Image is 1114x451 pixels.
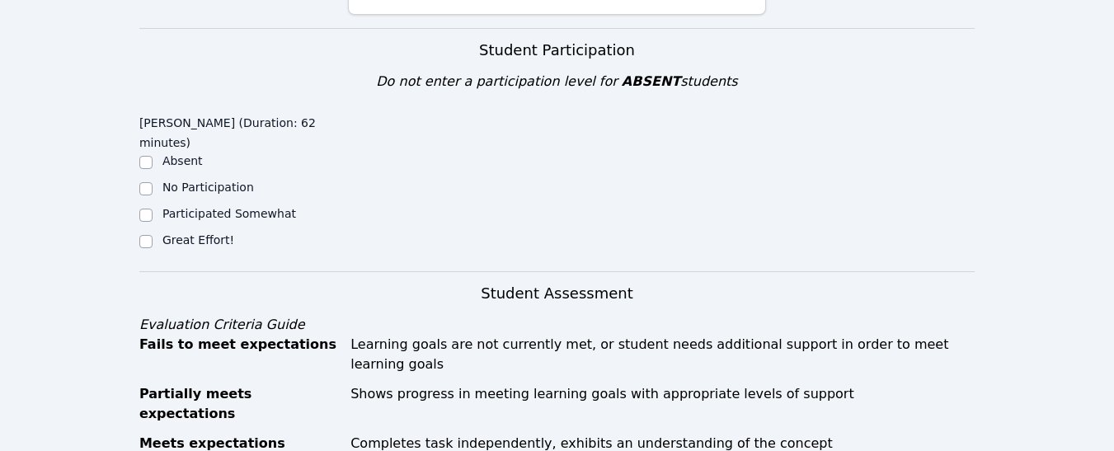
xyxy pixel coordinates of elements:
label: Great Effort! [162,233,234,247]
div: Partially meets expectations [139,384,341,424]
div: Fails to meet expectations [139,335,341,374]
label: Participated Somewhat [162,207,296,220]
div: Shows progress in meeting learning goals with appropriate levels of support [350,384,975,424]
legend: [PERSON_NAME] (Duration: 62 minutes) [139,108,348,153]
div: Learning goals are not currently met, or student needs additional support in order to meet learni... [350,335,975,374]
h3: Student Participation [139,39,975,62]
span: ABSENT [622,73,680,89]
div: Do not enter a participation level for students [139,72,975,92]
label: No Participation [162,181,254,194]
label: Absent [162,154,203,167]
h3: Student Assessment [139,282,975,305]
div: Evaluation Criteria Guide [139,315,975,335]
